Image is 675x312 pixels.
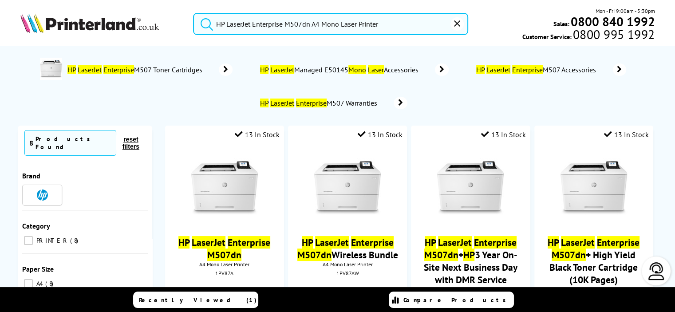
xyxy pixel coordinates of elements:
[314,154,381,221] img: HP-M507dn-FrontFacing-Small.jpg
[20,13,159,33] img: Printerland Logo
[552,249,586,261] mark: M507dn
[297,236,398,261] a: HP LaserJet Enterprise M507dnWireless Bundle
[40,58,62,80] img: 1PV87A-conspage.jpg
[296,99,327,107] mark: Enterprise
[22,265,54,273] span: Paper Size
[548,236,559,249] mark: HP
[351,236,394,249] mark: Enterprise
[424,236,517,298] a: HP LaserJet Enterprise M507dn+HP3 Year On-Site Next Business Day with DMR Service Warranty
[295,270,400,276] div: 1PV87AW
[270,99,294,107] mark: LaserJet
[178,236,270,261] a: HP LaserJet Enterprise M507dn
[463,249,474,261] mark: HP
[553,20,569,28] span: Sales:
[36,135,111,151] div: Products Found
[437,154,504,221] img: HP-M507dn-FrontFacing-Small.jpg
[103,65,134,74] mark: Enterprise
[207,249,241,261] mark: M507dn
[116,135,146,150] button: reset filters
[561,236,595,249] mark: LaserJet
[561,154,627,221] img: HP-M507dn-FrontFacing-Small.jpg
[358,130,403,139] div: 13 In Stock
[235,130,280,139] div: 13 In Stock
[178,236,189,249] mark: HP
[133,292,258,308] a: Recently Viewed (1)
[476,65,485,74] mark: HP
[270,65,294,74] mark: LaserJet
[191,154,258,221] img: HP-M507dn-FrontFacing-Small.jpg
[245,285,251,302] span: (1)
[569,17,655,26] a: 0800 840 1992
[20,13,182,35] a: Printerland Logo
[259,99,381,107] span: M507 Warranties
[22,171,40,180] span: Brand
[475,65,600,74] span: M507 Accessories
[522,30,655,41] span: Customer Service:
[597,236,639,249] mark: Enterprise
[403,296,511,304] span: Compare Products
[368,65,384,74] mark: Laser
[647,262,665,280] img: user-headset-light.svg
[34,237,69,245] span: PRINTER
[297,249,332,261] mark: M507dn
[67,58,233,82] a: HP LaserJet EnterpriseM507 Toner Cartridges
[67,65,205,74] span: M507 Toner Cartridges
[45,280,55,288] span: 8
[474,236,517,249] mark: Enterprise
[78,65,102,74] mark: LaserJet
[348,65,366,74] mark: Mono
[438,236,472,249] mark: LaserJet
[604,130,649,139] div: 13 In Stock
[425,236,436,249] mark: HP
[259,97,407,109] a: HP LaserJet EnterpriseM507 Warranties
[34,280,44,288] span: A4
[259,65,422,74] span: Managed E50145 Accessories
[24,279,33,288] input: A4 8
[292,261,403,268] span: A4 Mono Laser Printer
[368,285,374,302] span: (1)
[172,270,277,276] div: 1PV87A
[424,249,458,261] mark: M507dn
[228,236,270,249] mark: Enterprise
[570,13,655,30] b: 0800 840 1992
[192,236,225,249] mark: LaserJet
[70,237,80,245] span: 8
[24,236,33,245] input: PRINTER 8
[139,296,257,304] span: Recently Viewed (1)
[481,130,526,139] div: 13 In Stock
[539,286,649,292] span: A4 Mono Laser Printer
[22,221,50,230] span: Category
[548,236,639,286] a: HP LaserJet Enterprise M507dn+ High Yield Black Toner Cartridge (10K Pages)
[170,261,280,268] span: A4 Mono Laser Printer
[315,236,349,249] mark: LaserJet
[29,138,33,147] span: 8
[193,13,468,35] input: Search p
[67,65,76,74] mark: HP
[259,63,449,76] a: HP LaserJetManaged E50145Mono LaserAccessories
[37,190,48,201] img: HP
[260,99,268,107] mark: HP
[475,63,626,76] a: HP LaserJet EnterpriseM507 Accessories
[512,65,543,74] mark: Enterprise
[572,30,655,39] span: 0800 995 1992
[389,292,514,308] a: Compare Products
[302,236,313,249] mark: HP
[260,65,268,74] mark: HP
[595,7,655,15] span: Mon - Fri 9:00am - 5:30pm
[486,65,510,74] mark: LaserJet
